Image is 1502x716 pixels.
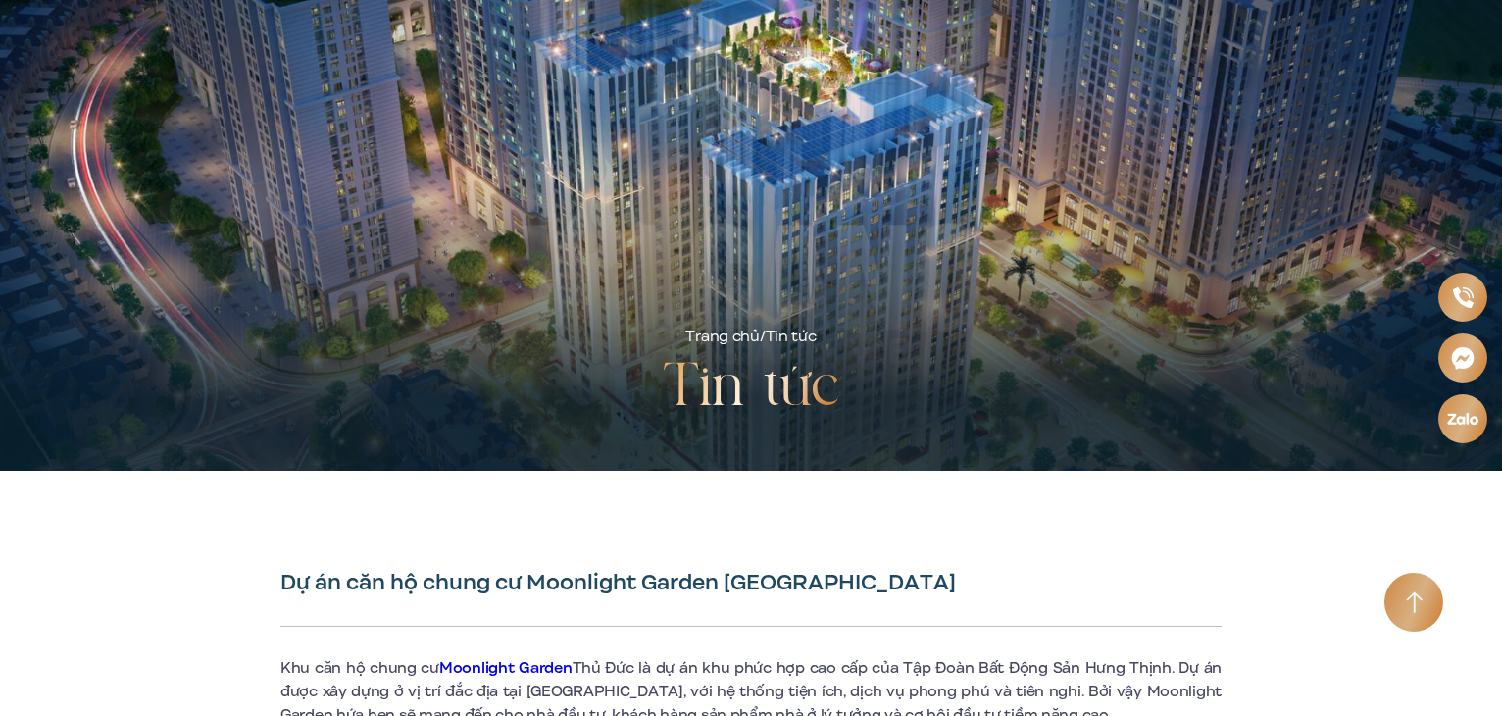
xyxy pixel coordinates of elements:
[685,326,816,349] div: /
[1406,591,1423,614] img: Arrow icon
[685,326,759,347] a: Trang chủ
[1450,345,1475,370] img: Messenger icon
[280,657,439,679] span: Khu căn hộ chung cư
[663,349,839,428] h2: Tin tức
[439,657,573,679] a: Moonlight Garden
[280,569,1222,596] h1: Dự án căn hộ chung cư Moonlight Garden [GEOGRAPHIC_DATA]
[766,326,817,347] span: Tin tức
[1452,286,1474,308] img: Phone icon
[1446,412,1479,425] img: Zalo icon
